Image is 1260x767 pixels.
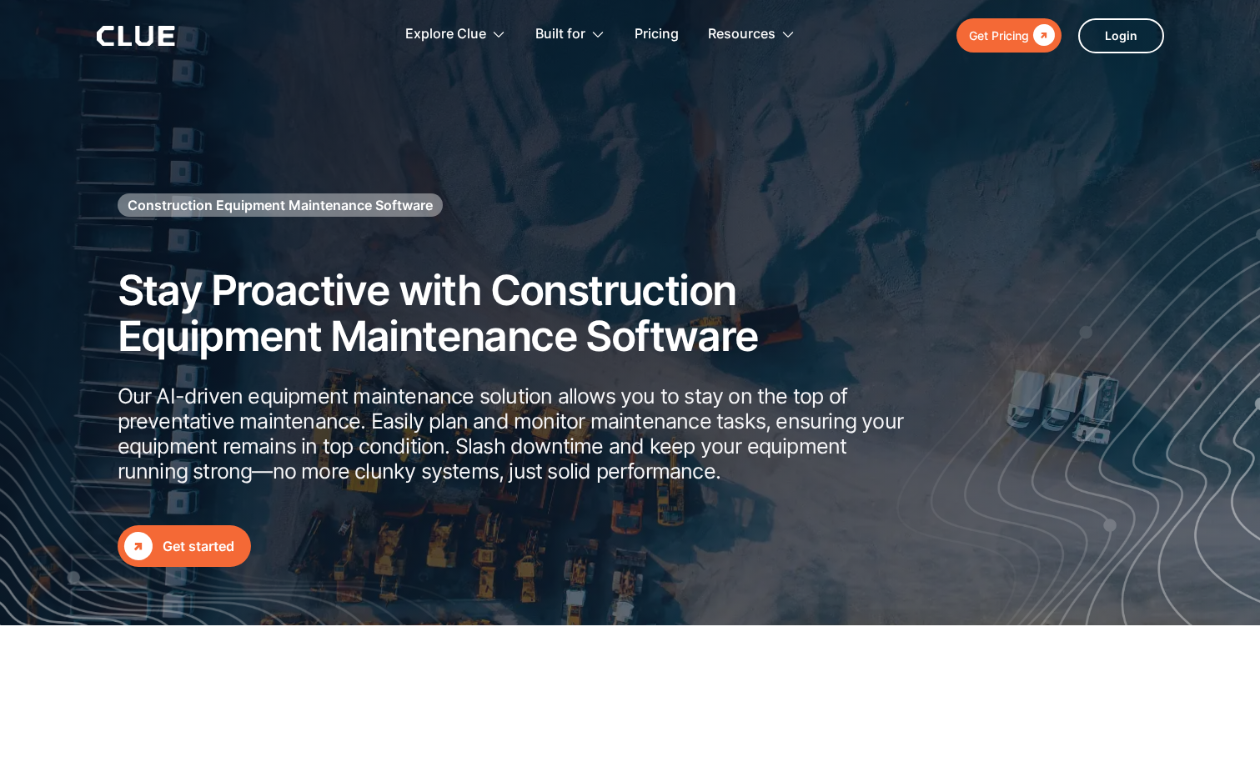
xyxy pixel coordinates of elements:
div: Resources [708,8,776,61]
div: Explore Clue [405,8,486,61]
a: Get started [118,525,251,567]
h1: Construction Equipment Maintenance Software [128,196,433,214]
div: Built for [535,8,585,61]
img: Construction fleet management software [891,131,1260,625]
a: Login [1078,18,1164,53]
a: Pricing [635,8,679,61]
div: Get started [163,536,234,557]
div: Resources [708,8,796,61]
a: Get Pricing [956,18,1062,53]
h2: Stay Proactive with Construction Equipment Maintenance Software [118,268,910,359]
p: Our AI-driven equipment maintenance solution allows you to stay on the top of preventative mainte... [118,383,910,484]
div:  [124,532,153,560]
div: Get Pricing [969,25,1029,46]
div: Built for [535,8,605,61]
div:  [1029,25,1055,46]
div: Explore Clue [405,8,506,61]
